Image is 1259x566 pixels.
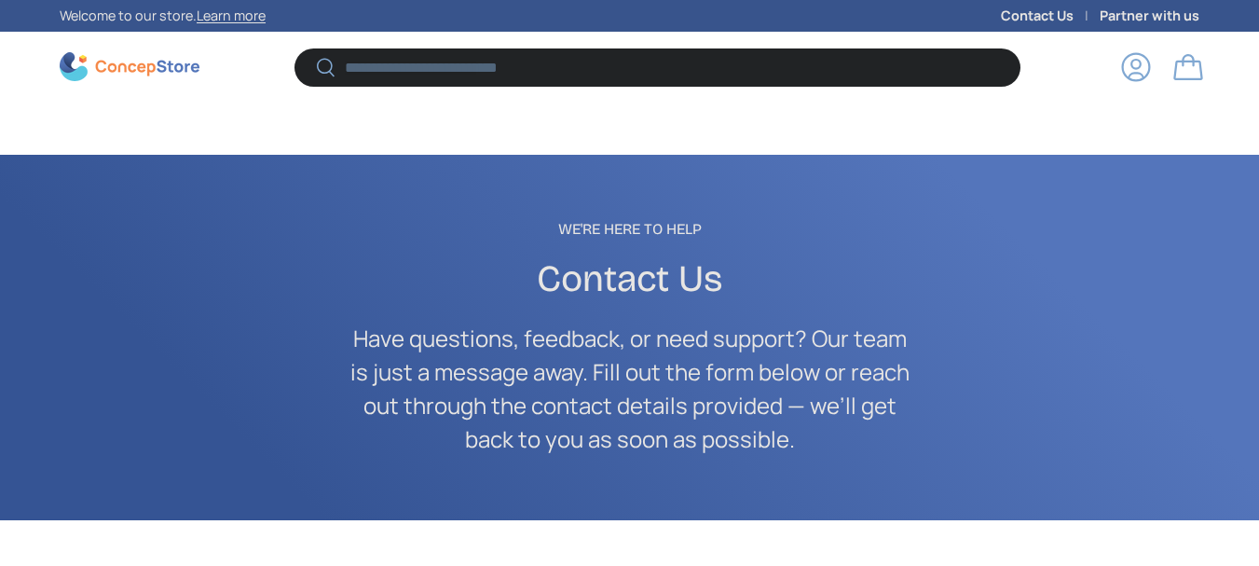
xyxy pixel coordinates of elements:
a: Partner with us [1100,6,1199,26]
span: Contact Us [537,255,723,304]
a: Contact Us [1001,6,1100,26]
p: Have questions, feedback, or need support? Our team is just a message away. Fill out the form bel... [345,322,915,456]
a: Learn more [197,7,266,24]
img: ConcepStore [60,52,199,81]
p: Welcome to our store. [60,6,266,26]
span: We're Here to Help [558,218,702,241]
